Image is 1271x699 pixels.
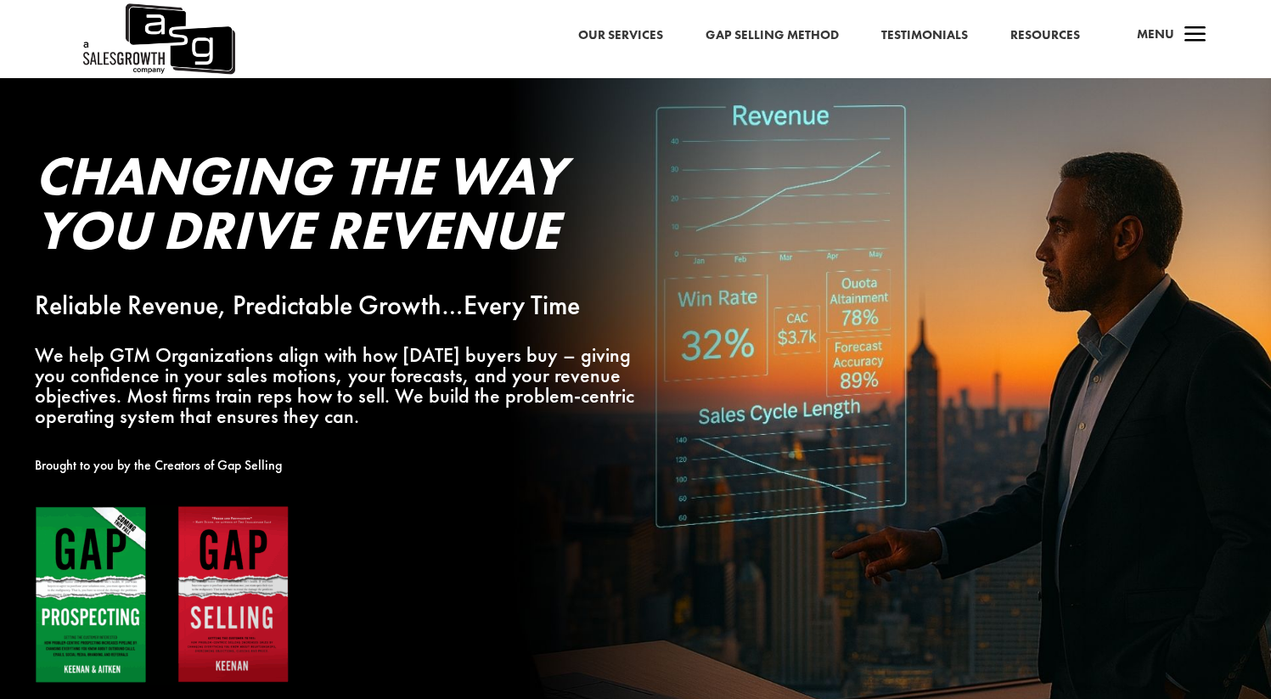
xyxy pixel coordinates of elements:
[35,296,655,316] p: Reliable Revenue, Predictable Growth…Every Time
[706,25,839,47] a: Gap Selling Method
[1010,25,1080,47] a: Resources
[881,25,968,47] a: Testimonials
[1137,25,1174,42] span: Menu
[578,25,663,47] a: Our Services
[35,149,655,266] h2: Changing the Way You Drive Revenue
[1178,19,1212,53] span: a
[35,505,290,685] img: Gap Books
[35,455,655,476] p: Brought to you by the Creators of Gap Selling
[35,345,655,426] p: We help GTM Organizations align with how [DATE] buyers buy – giving you confidence in your sales ...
